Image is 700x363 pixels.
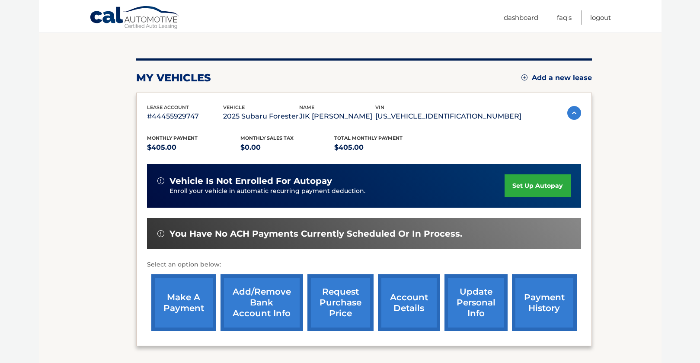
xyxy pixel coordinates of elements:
[512,274,577,331] a: payment history
[147,260,581,270] p: Select an option below:
[240,141,334,154] p: $0.00
[169,176,332,186] span: vehicle is not enrolled for autopay
[557,10,572,25] a: FAQ's
[136,71,211,84] h2: my vehicles
[375,104,384,110] span: vin
[504,10,538,25] a: Dashboard
[299,104,314,110] span: name
[157,230,164,237] img: alert-white.svg
[169,228,462,239] span: You have no ACH payments currently scheduled or in process.
[444,274,508,331] a: update personal info
[147,104,189,110] span: lease account
[378,274,440,331] a: account details
[221,274,303,331] a: Add/Remove bank account info
[567,106,581,120] img: accordion-active.svg
[521,74,527,80] img: add.svg
[334,135,403,141] span: Total Monthly Payment
[240,135,294,141] span: Monthly sales Tax
[590,10,611,25] a: Logout
[147,110,223,122] p: #44455929747
[157,177,164,184] img: alert-white.svg
[505,174,570,197] a: set up autopay
[89,6,180,31] a: Cal Automotive
[521,74,592,82] a: Add a new lease
[169,186,505,196] p: Enroll your vehicle in automatic recurring payment deduction.
[299,110,375,122] p: JIK [PERSON_NAME]
[375,110,521,122] p: [US_VEHICLE_IDENTIFICATION_NUMBER]
[147,135,198,141] span: Monthly Payment
[223,110,299,122] p: 2025 Subaru Forester
[151,274,216,331] a: make a payment
[307,274,374,331] a: request purchase price
[334,141,428,154] p: $405.00
[223,104,245,110] span: vehicle
[147,141,241,154] p: $405.00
